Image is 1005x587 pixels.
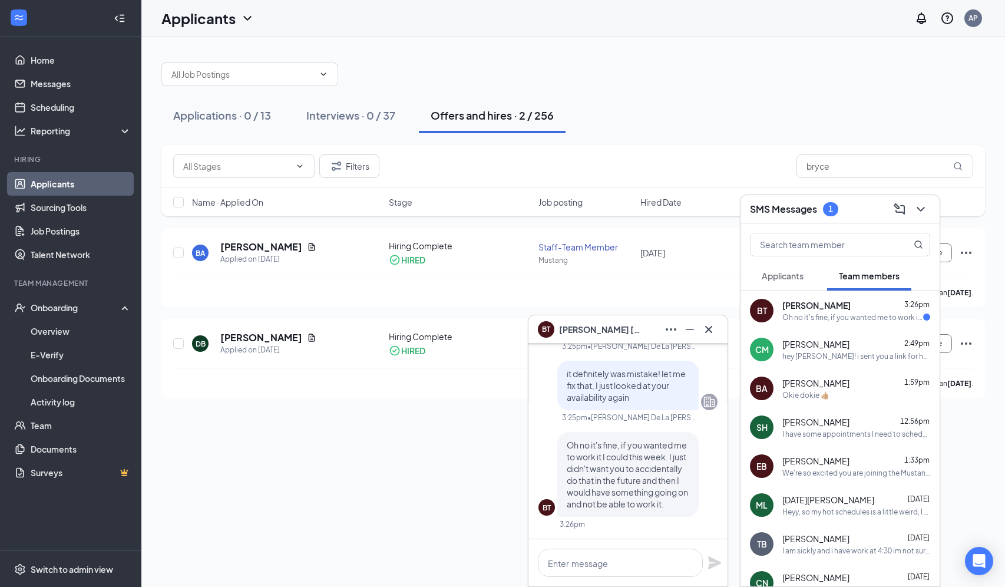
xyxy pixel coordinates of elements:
div: Heyy, so my hot schedules is a little weird, I can't see when I get off. [782,507,930,517]
div: Switch to admin view [31,563,113,575]
svg: Ellipses [664,322,678,337]
span: [DATE][PERSON_NAME] [782,494,874,506]
span: 1:59pm [904,378,930,387]
svg: Plane [708,556,722,570]
span: 12:56pm [900,417,930,426]
a: Team [31,414,131,437]
span: Applicants [762,271,804,281]
h1: Applicants [161,8,236,28]
a: Messages [31,72,131,95]
div: Open Intercom Messenger [965,547,993,575]
a: Applicants [31,172,131,196]
svg: ChevronDown [295,161,305,171]
svg: QuestionInfo [940,11,954,25]
span: 2:49pm [904,339,930,348]
span: Name · Applied On [192,196,263,208]
div: DB [196,339,206,349]
div: I am sickly and i have work at 4:30 im not sure what to do! [782,546,930,556]
div: Applied on [DATE] [220,253,316,265]
div: CM [755,344,769,355]
svg: ChevronDown [240,11,254,25]
span: 3:26pm [904,300,930,309]
div: Reporting [31,125,132,137]
a: Onboarding Documents [31,367,131,390]
svg: UserCheck [14,302,26,314]
span: Oh no it's fine, if you wanted me to work it I could this week. I just didn't want you to acciden... [567,440,688,509]
a: Sourcing Tools [31,196,131,219]
span: • [PERSON_NAME] De La [PERSON_NAME] [587,341,696,351]
svg: Filter [329,159,343,173]
svg: Cross [702,322,716,337]
div: AP [968,13,978,23]
span: [DATE] [908,572,930,581]
svg: Notifications [914,11,928,25]
b: [DATE] [947,379,971,388]
div: SH [756,421,768,433]
svg: CheckmarkCircle [389,345,401,357]
svg: Ellipses [959,337,973,351]
div: BA [756,382,768,394]
div: Hiring [14,154,129,164]
input: Search in offers and hires [796,154,973,178]
div: HIRED [401,345,425,357]
button: Filter Filters [319,154,379,178]
a: Job Postings [31,219,131,243]
span: [PERSON_NAME] [782,377,849,389]
div: 3:26pm [560,519,585,529]
svg: MagnifyingGlass [914,240,923,249]
svg: ChevronDown [319,70,328,79]
span: it definitely was mistake! let me fix that, I just looked at your availability again [567,368,686,403]
span: Team members [839,271,900,281]
a: Overview [31,319,131,343]
div: Applied on [DATE] [220,344,316,356]
span: [PERSON_NAME] [PERSON_NAME] [559,323,642,336]
svg: MagnifyingGlass [953,161,963,171]
div: EB [756,460,767,472]
button: Ellipses [662,320,680,339]
div: Team Management [14,278,129,288]
a: Home [31,48,131,72]
div: ML [756,499,768,511]
button: Cross [699,320,718,339]
a: SurveysCrown [31,461,131,484]
div: BT [757,305,767,316]
svg: Document [307,333,316,342]
a: Documents [31,437,131,461]
div: Hiring Complete [389,331,531,342]
div: I have some appointments I need to schedule for this month, if you could let me know what days I'... [782,429,930,439]
div: BT [543,503,551,513]
div: hey [PERSON_NAME]! i sent you a link for hot schedules! let me know when you get in so I can go a... [782,351,930,361]
span: Stage [389,196,412,208]
input: Search team member [751,233,890,256]
div: Mustang [538,255,633,265]
div: 1 [828,204,833,214]
div: We're so excited you are joining the Mustang [DEMOGRAPHIC_DATA]-fil-Ateam ! Do you know anyone el... [782,468,930,478]
span: [PERSON_NAME] [782,455,849,467]
span: [PERSON_NAME] [782,572,849,583]
span: [DATE] [908,494,930,503]
div: Staff-Team Member [538,241,633,253]
div: Oh no it's fine, if you wanted me to work it I could this week. I just didn't want you to acciden... [782,312,923,322]
b: [DATE] [947,288,971,297]
svg: ChevronDown [914,202,928,216]
span: [PERSON_NAME] [782,416,849,428]
h5: [PERSON_NAME] [220,240,302,253]
input: All Job Postings [171,68,314,81]
button: ChevronDown [911,200,930,219]
div: BA [196,248,205,258]
svg: Analysis [14,125,26,137]
span: [PERSON_NAME] [782,533,849,545]
svg: ComposeMessage [892,202,907,216]
div: Hiring Complete [389,240,531,252]
a: Talent Network [31,243,131,266]
span: [PERSON_NAME] [782,299,851,311]
svg: Document [307,242,316,252]
button: Minimize [680,320,699,339]
div: 3:25pm [562,341,587,351]
span: Job posting [538,196,583,208]
span: [PERSON_NAME] [782,338,849,350]
div: Onboarding [31,302,121,314]
div: TB [757,538,767,550]
input: All Stages [183,160,290,173]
